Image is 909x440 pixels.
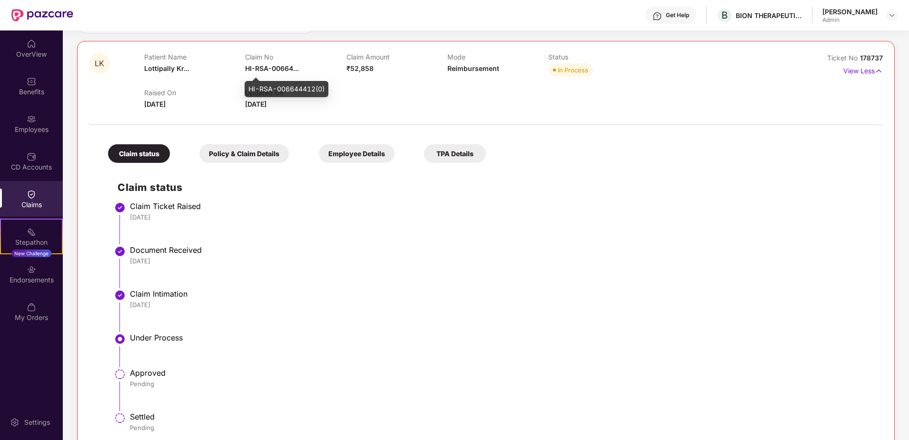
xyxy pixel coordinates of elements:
img: svg+xml;base64,PHN2ZyBpZD0iQ0RfQWNjb3VudHMiIGRhdGEtbmFtZT0iQ0QgQWNjb3VudHMiIHhtbG5zPSJodHRwOi8vd3... [27,152,36,161]
img: svg+xml;base64,PHN2ZyB4bWxucz0iaHR0cDovL3d3dy53My5vcmcvMjAwMC9zdmciIHdpZHRoPSIyMSIgaGVpZ2h0PSIyMC... [27,227,36,237]
p: Mode [447,53,548,61]
img: svg+xml;base64,PHN2ZyBpZD0iU3RlcC1QZW5kaW5nLTMyeDMyIiB4bWxucz0iaHR0cDovL3d3dy53My5vcmcvMjAwMC9zdm... [114,412,126,424]
div: Admin [822,16,878,24]
img: svg+xml;base64,PHN2ZyBpZD0iSGVscC0zMngzMiIgeG1sbnM9Imh0dHA6Ly93d3cudzMub3JnLzIwMDAvc3ZnIiB3aWR0aD... [652,11,662,21]
div: Policy & Claim Details [199,144,289,163]
img: svg+xml;base64,PHN2ZyBpZD0iQmVuZWZpdHMiIHhtbG5zPSJodHRwOi8vd3d3LnczLm9yZy8yMDAwL3N2ZyIgd2lkdGg9Ij... [27,77,36,86]
div: [DATE] [130,257,873,265]
div: [DATE] [130,300,873,309]
img: svg+xml;base64,PHN2ZyBpZD0iRW5kb3JzZW1lbnRzIiB4bWxucz0iaHR0cDovL3d3dy53My5vcmcvMjAwMC9zdmciIHdpZH... [27,265,36,274]
div: Document Received [130,245,873,255]
div: Pending [130,423,873,432]
img: svg+xml;base64,PHN2ZyBpZD0iSG9tZSIgeG1sbnM9Imh0dHA6Ly93d3cudzMub3JnLzIwMDAvc3ZnIiB3aWR0aD0iMjAiIG... [27,39,36,49]
div: [DATE] [130,213,873,221]
div: Settings [21,418,53,427]
span: B [721,10,728,21]
img: svg+xml;base64,PHN2ZyBpZD0iQ2xhaW0iIHhtbG5zPSJodHRwOi8vd3d3LnczLm9yZy8yMDAwL3N2ZyIgd2lkdGg9IjIwIi... [27,190,36,199]
img: svg+xml;base64,PHN2ZyBpZD0iU3RlcC1Eb25lLTMyeDMyIiB4bWxucz0iaHR0cDovL3d3dy53My5vcmcvMjAwMC9zdmciIH... [114,290,126,301]
img: New Pazcare Logo [11,9,73,21]
div: HI-RSA-006644412(0) [245,81,328,97]
div: BION THERAPEUTICS ([GEOGRAPHIC_DATA]) PRIVATE LIMITED [736,11,802,20]
div: Settled [130,412,873,421]
div: In Process [558,65,588,75]
img: svg+xml;base64,PHN2ZyBpZD0iU2V0dGluZy0yMHgyMCIgeG1sbnM9Imh0dHA6Ly93d3cudzMub3JnLzIwMDAvc3ZnIiB3aW... [10,418,20,427]
span: ₹52,858 [346,64,374,72]
p: Claim No [245,53,346,61]
span: HI-RSA-00664... [245,64,299,72]
p: Raised On [144,89,245,97]
img: svg+xml;base64,PHN2ZyBpZD0iU3RlcC1Eb25lLTMyeDMyIiB4bWxucz0iaHR0cDovL3d3dy53My5vcmcvMjAwMC9zdmciIH... [114,202,126,213]
div: Claim Intimation [130,289,873,299]
img: svg+xml;base64,PHN2ZyB4bWxucz0iaHR0cDovL3d3dy53My5vcmcvMjAwMC9zdmciIHdpZHRoPSIxNyIgaGVpZ2h0PSIxNy... [875,66,883,76]
span: Reimbursement [447,64,499,72]
p: Status [548,53,649,61]
div: Claim status [108,144,170,163]
div: TPA Details [424,144,486,163]
span: Ticket No [827,54,860,62]
div: [PERSON_NAME] [822,7,878,16]
div: New Challenge [11,250,51,257]
span: [DATE] [245,100,267,108]
div: Pending [130,380,873,388]
img: svg+xml;base64,PHN2ZyBpZD0iU3RlcC1Eb25lLTMyeDMyIiB4bWxucz0iaHR0cDovL3d3dy53My5vcmcvMjAwMC9zdmciIH... [114,246,126,257]
span: LK [95,60,104,68]
img: svg+xml;base64,PHN2ZyBpZD0iRHJvcGRvd24tMzJ4MzIiIHhtbG5zPSJodHRwOi8vd3d3LnczLm9yZy8yMDAwL3N2ZyIgd2... [888,11,896,19]
img: svg+xml;base64,PHN2ZyBpZD0iRW1wbG95ZWVzIiB4bWxucz0iaHR0cDovL3d3dy53My5vcmcvMjAwMC9zdmciIHdpZHRoPS... [27,114,36,124]
p: Patient Name [144,53,245,61]
span: 178737 [860,54,883,62]
div: Get Help [666,11,689,19]
p: Claim Amount [346,53,447,61]
span: Lottipally Kr... [144,64,189,72]
img: svg+xml;base64,PHN2ZyBpZD0iU3RlcC1QZW5kaW5nLTMyeDMyIiB4bWxucz0iaHR0cDovL3d3dy53My5vcmcvMjAwMC9zdm... [114,369,126,380]
div: Employee Details [319,144,395,163]
img: svg+xml;base64,PHN2ZyBpZD0iTXlfT3JkZXJzIiBkYXRhLW5hbWU9Ik15IE9yZGVycyIgeG1sbnM9Imh0dHA6Ly93d3cudz... [27,302,36,312]
div: Under Process [130,333,873,342]
div: Approved [130,368,873,378]
p: View Less [843,63,883,76]
span: [DATE] [144,100,166,108]
img: svg+xml;base64,PHN2ZyBpZD0iU3RlcC1BY3RpdmUtMzJ4MzIiIHhtbG5zPSJodHRwOi8vd3d3LnczLm9yZy8yMDAwL3N2Zy... [114,333,126,345]
div: Stepathon [1,238,62,247]
div: Claim Ticket Raised [130,201,873,211]
h2: Claim status [118,180,873,195]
